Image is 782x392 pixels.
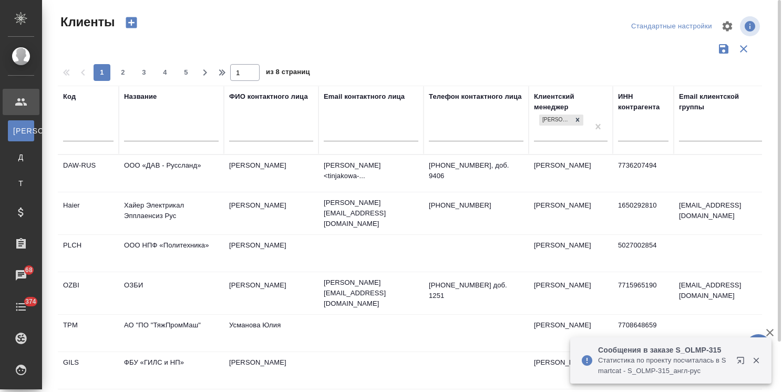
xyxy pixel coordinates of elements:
[119,14,144,32] button: Создать
[745,334,771,360] button: 🙏
[13,178,29,189] span: Т
[598,345,729,355] p: Сообщения в заказе S_OLMP-315
[324,160,418,181] p: [PERSON_NAME] <tinjakowa-...
[63,91,76,102] div: Код
[224,315,318,352] td: Усманова Юлия
[224,352,318,389] td: [PERSON_NAME]
[674,195,768,232] td: [EMAIL_ADDRESS][DOMAIN_NAME]
[119,155,224,192] td: ООО «ДАВ - Руссланд»
[730,350,755,375] button: Открыть в новой вкладке
[119,352,224,389] td: ФБУ «ГИЛС и НП»
[136,64,152,81] button: 3
[224,155,318,192] td: [PERSON_NAME]
[598,355,729,376] p: Cтатистика по проекту посчиталась в Smartcat - S_OLMP-315_англ-рус
[119,275,224,312] td: ОЗБИ
[613,155,674,192] td: 7736207494
[429,200,523,211] p: [PHONE_NUMBER]
[679,91,763,112] div: Email клиентской группы
[13,126,29,136] span: [PERSON_NAME]
[539,115,572,126] div: [PERSON_NAME]
[715,14,740,39] span: Настроить таблицу
[58,235,119,272] td: PLCH
[115,67,131,78] span: 2
[429,160,523,181] p: [PHONE_NUMBER], доб. 9406
[58,315,119,352] td: TPM
[224,275,318,312] td: [PERSON_NAME]
[157,64,173,81] button: 4
[58,155,119,192] td: DAW-RUS
[58,275,119,312] td: OZBI
[224,195,318,232] td: [PERSON_NAME]
[229,91,308,102] div: ФИО контактного лица
[529,352,613,389] td: [PERSON_NAME]
[8,173,34,194] a: Т
[3,294,39,320] a: 374
[157,67,173,78] span: 4
[734,39,754,59] button: Сбросить фильтры
[629,18,715,35] div: split button
[613,195,674,232] td: 1650292810
[613,315,674,352] td: 7708648659
[178,67,194,78] span: 5
[13,152,29,162] span: Д
[58,352,119,389] td: GILS
[714,39,734,59] button: Сохранить фильтры
[136,67,152,78] span: 3
[324,277,418,309] p: [PERSON_NAME][EMAIL_ADDRESS][DOMAIN_NAME]
[119,235,224,272] td: ООО НПФ «Политехника»
[529,275,613,312] td: [PERSON_NAME]
[124,91,157,102] div: Название
[740,16,762,36] span: Посмотреть информацию
[178,64,194,81] button: 5
[19,296,43,307] span: 374
[324,198,418,229] p: [PERSON_NAME][EMAIL_ADDRESS][DOMAIN_NAME]
[119,315,224,352] td: АО "ПО "ТяжПромМаш"
[58,195,119,232] td: Haier
[119,195,224,232] td: Хайер Электрикал Эпплаенсиз Рус
[3,262,39,288] a: 68
[266,66,310,81] span: из 8 страниц
[8,147,34,168] a: Д
[429,280,523,301] p: [PHONE_NUMBER] доб. 1251
[324,91,405,102] div: Email контактного лица
[529,155,613,192] td: [PERSON_NAME]
[58,14,115,30] span: Клиенты
[534,91,608,112] div: Клиентский менеджер
[8,120,34,141] a: [PERSON_NAME]
[618,91,668,112] div: ИНН контрагента
[745,356,767,365] button: Закрыть
[224,235,318,272] td: [PERSON_NAME]
[19,265,39,275] span: 68
[613,275,674,312] td: 7715965190
[115,64,131,81] button: 2
[674,275,768,312] td: [EMAIL_ADDRESS][DOMAIN_NAME]
[529,195,613,232] td: [PERSON_NAME]
[613,235,674,272] td: 5027002854
[538,114,584,127] div: Усманова Ольга
[529,315,613,352] td: [PERSON_NAME]
[429,91,522,102] div: Телефон контактного лица
[529,235,613,272] td: [PERSON_NAME]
